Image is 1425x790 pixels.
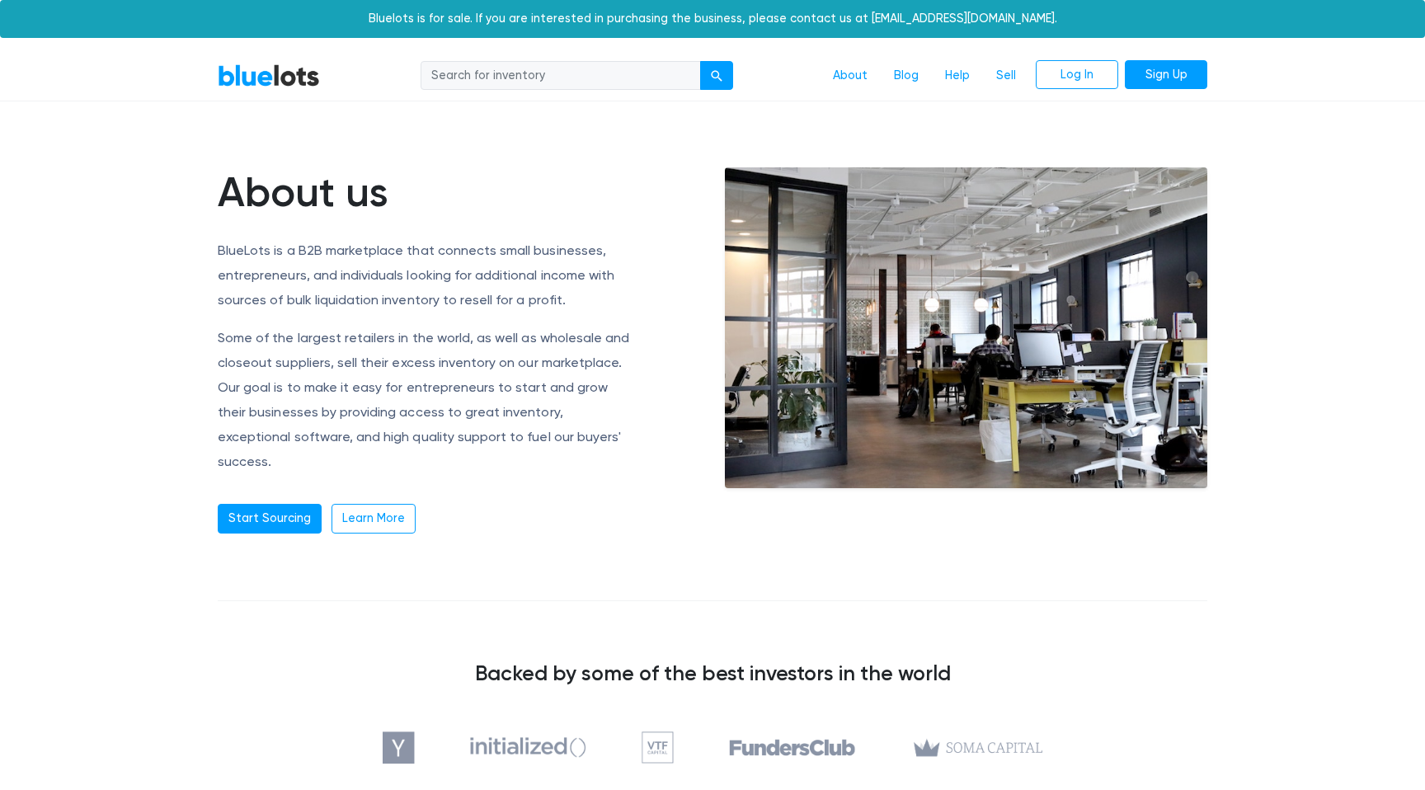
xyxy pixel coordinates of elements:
[218,63,320,87] a: BlueLots
[1036,60,1118,90] a: Log In
[218,661,1207,685] h3: Backed by some of the best investors in the world
[932,60,983,92] a: Help
[383,731,1042,764] img: investors-5810ae37ad836bd4b514f5b0925ed1975c51720d37f783dda43536e0f67d61f6.png
[218,326,634,474] p: Some of the largest retailers in the world, as well as wholesale and closeout suppliers, sell the...
[725,167,1207,489] img: office-e6e871ac0602a9b363ffc73e1d17013cb30894adc08fbdb38787864bb9a1d2fe.jpg
[881,60,932,92] a: Blog
[421,61,701,91] input: Search for inventory
[332,504,416,534] a: Learn More
[983,60,1029,92] a: Sell
[820,60,881,92] a: About
[218,167,634,217] h1: About us
[218,238,634,313] p: BlueLots is a B2B marketplace that connects small businesses, entrepreneurs, and individuals look...
[1125,60,1207,90] a: Sign Up
[218,504,322,534] a: Start Sourcing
